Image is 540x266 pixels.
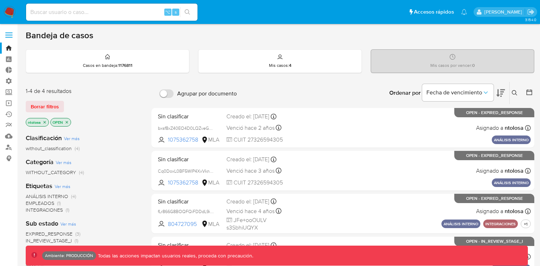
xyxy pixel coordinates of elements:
input: Buscar usuario o caso... [26,8,197,17]
span: ⌥ [165,9,170,15]
button: search-icon [180,7,195,17]
a: Salir [527,8,535,16]
span: s [175,9,177,15]
p: Todas las acciones impactan usuarios reales, proceda con precaución. [96,252,253,259]
span: Accesos rápidos [414,8,454,16]
p: nicolas.tolosa@mercadolibre.com [484,9,525,15]
p: Ambiente: PRODUCCIÓN [45,254,93,257]
a: Notificaciones [461,9,467,15]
